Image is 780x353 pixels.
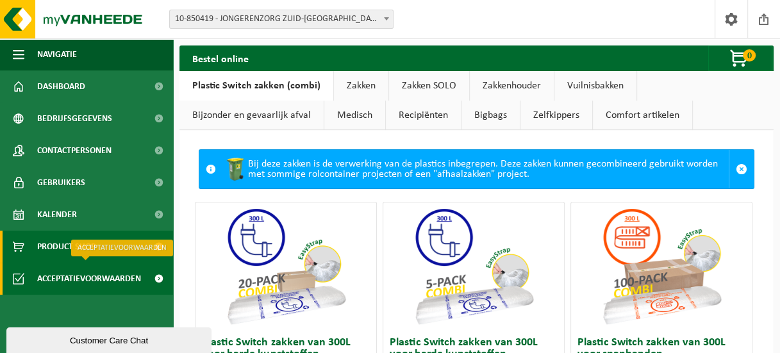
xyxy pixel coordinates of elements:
[6,325,214,353] iframe: chat widget
[37,231,95,263] span: Product Shop
[37,135,112,167] span: Contactpersonen
[729,150,754,188] a: Sluit melding
[222,150,729,188] div: Bij deze zakken is de verwerking van de plastics inbegrepen. Deze zakken kunnen gecombineerd gebr...
[170,10,393,28] span: 10-850419 - JONGERENZORG ZUID-WEST-VLAANDEREN - SINT-DENIJS
[179,71,333,101] a: Plastic Switch zakken (combi)
[37,38,77,70] span: Navigatie
[593,101,692,130] a: Comfort artikelen
[389,71,469,101] a: Zakken SOLO
[334,71,388,101] a: Zakken
[37,167,85,199] span: Gebruikers
[37,103,112,135] span: Bedrijfsgegevens
[179,45,261,70] h2: Bestel online
[37,199,77,231] span: Kalender
[386,101,461,130] a: Recipiënten
[461,101,520,130] a: Bigbags
[222,202,350,331] img: 01-999950
[743,49,756,62] span: 0
[410,202,538,331] img: 01-999949
[169,10,394,29] span: 10-850419 - JONGERENZORG ZUID-WEST-VLAANDEREN - SINT-DENIJS
[554,71,636,101] a: Vuilnisbakken
[179,101,324,130] a: Bijzonder en gevaarlijk afval
[222,156,248,182] img: WB-0240-HPE-GN-50.png
[520,101,592,130] a: Zelfkippers
[470,71,554,101] a: Zakkenhouder
[324,101,385,130] a: Medisch
[37,263,141,295] span: Acceptatievoorwaarden
[708,45,772,71] button: 0
[37,70,85,103] span: Dashboard
[597,202,726,331] img: 01-999954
